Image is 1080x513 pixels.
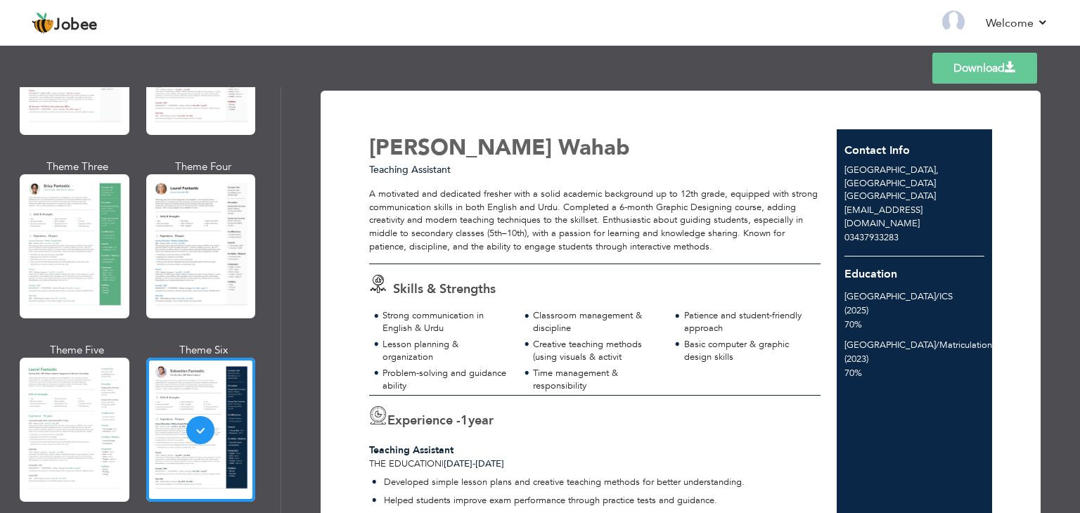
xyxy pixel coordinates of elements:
span: The education [369,457,442,470]
label: year [461,412,494,430]
span: (2023) [844,353,868,365]
div: Problem-solving and guidance ability [382,367,511,393]
span: / [936,290,939,303]
span: Experience - [387,412,461,429]
span: [EMAIL_ADDRESS][DOMAIN_NAME] [844,204,922,230]
span: [DATE] [444,457,475,470]
img: jobee.io [32,12,54,34]
span: | [442,457,444,470]
span: Education [844,266,897,282]
p: Helped students improve exam performance through practice tests and guidance. [384,494,745,507]
div: Theme Six [149,343,259,358]
div: Patience and student-friendly approach [684,309,813,335]
div: Creative teaching methods (using visuals & activit [533,338,662,364]
div: Basic computer & graphic design skills [684,338,813,364]
span: - [472,457,475,470]
span: [GEOGRAPHIC_DATA] Matriculation [844,339,992,351]
a: Jobee [32,12,98,34]
span: [DATE] [444,457,504,470]
div: A motivated and dedicated fresher with a solid academic background up to 12th grade, equipped wit... [369,188,821,253]
span: , [936,164,939,176]
span: [GEOGRAPHIC_DATA] ICS [844,290,953,303]
div: Theme Three [22,160,132,174]
span: [GEOGRAPHIC_DATA] [844,190,936,202]
div: [GEOGRAPHIC_DATA] [837,164,993,203]
div: Time management & responsibility [533,367,662,393]
span: Teaching Assistant [369,163,451,176]
span: 70% [844,318,862,331]
p: Developed simple lesson plans and creative teaching methods for better understanding. [384,476,745,489]
img: Profile Img [942,11,965,33]
div: Theme Five [22,343,132,358]
span: Jobee [54,18,98,33]
span: / [936,339,939,351]
span: Contact Info [844,143,910,158]
span: 1 [461,412,468,429]
span: [PERSON_NAME] [369,133,552,162]
div: Classroom management & discipline [533,309,662,335]
a: Download [932,53,1037,84]
a: Welcome [986,15,1048,32]
span: [GEOGRAPHIC_DATA] [844,164,936,176]
span: 03437933283 [844,231,899,244]
span: Teaching Assistant [369,443,454,457]
span: Skills & Strengths [393,280,496,298]
div: Lesson planning & organization [382,338,511,364]
div: Theme Four [149,160,259,174]
span: Wahab [558,133,630,162]
span: (2025) [844,304,868,317]
span: 70% [844,367,862,379]
div: Strong communication in English & Urdu [382,309,511,335]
